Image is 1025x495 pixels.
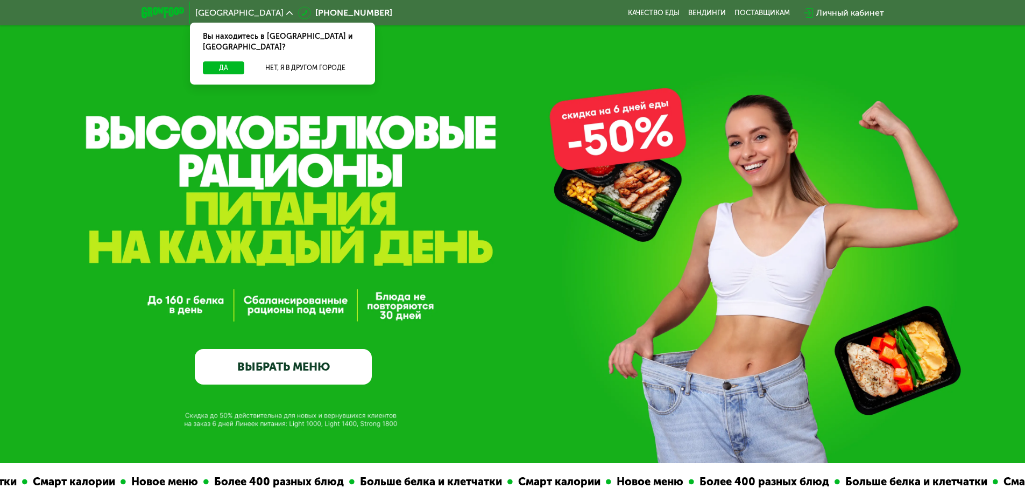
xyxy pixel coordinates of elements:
[611,473,689,490] div: Новое меню
[209,473,349,490] div: Более 400 разных блюд
[694,473,835,490] div: Более 400 разных блюд
[298,6,392,19] a: [PHONE_NUMBER]
[628,9,680,17] a: Качество еды
[840,473,993,490] div: Больше белка и клетчатки
[688,9,726,17] a: Вендинги
[195,349,372,385] a: ВЫБРАТЬ МЕНЮ
[816,6,884,19] div: Личный кабинет
[355,473,507,490] div: Больше белка и клетчатки
[513,473,606,490] div: Смарт калории
[195,9,284,17] span: [GEOGRAPHIC_DATA]
[27,473,121,490] div: Смарт калории
[126,473,203,490] div: Новое меню
[249,61,362,74] button: Нет, я в другом городе
[203,61,244,74] button: Да
[734,9,790,17] div: поставщикам
[190,23,375,61] div: Вы находитесь в [GEOGRAPHIC_DATA] и [GEOGRAPHIC_DATA]?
